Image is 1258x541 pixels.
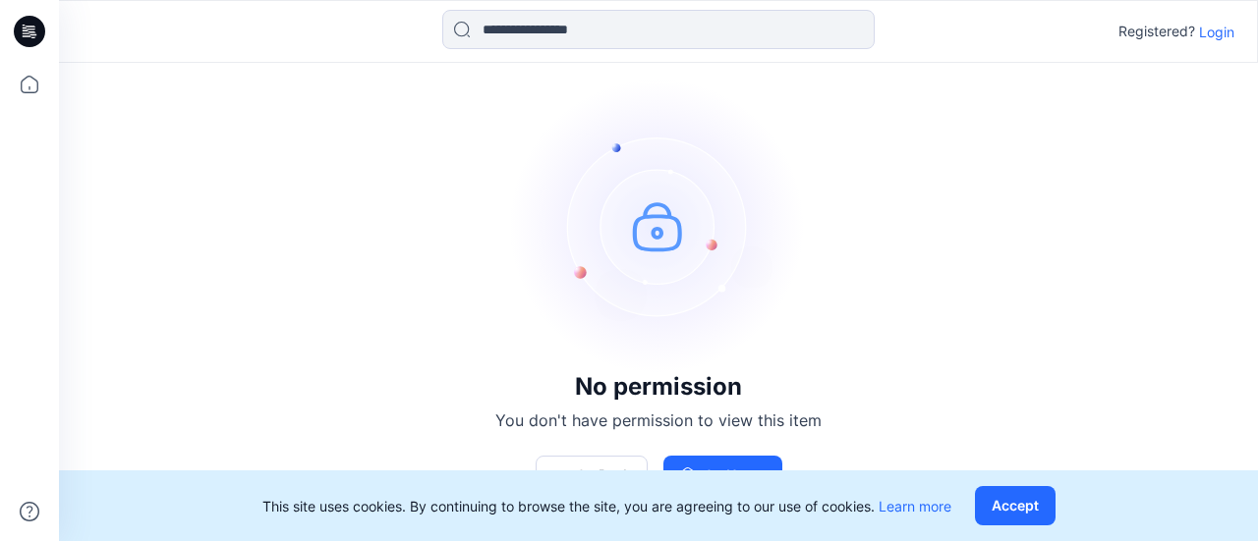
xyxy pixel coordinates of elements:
[495,408,822,432] p: You don't have permission to view this item
[879,498,951,514] a: Learn more
[975,486,1056,525] button: Accept
[262,496,951,516] p: This site uses cookies. By continuing to browse the site, you are agreeing to our use of cookies.
[511,79,806,373] img: no-perm.svg
[1199,22,1234,42] p: Login
[663,456,782,495] button: Go Home
[536,456,648,495] button: Go Back
[495,373,822,401] h3: No permission
[1118,20,1195,43] p: Registered?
